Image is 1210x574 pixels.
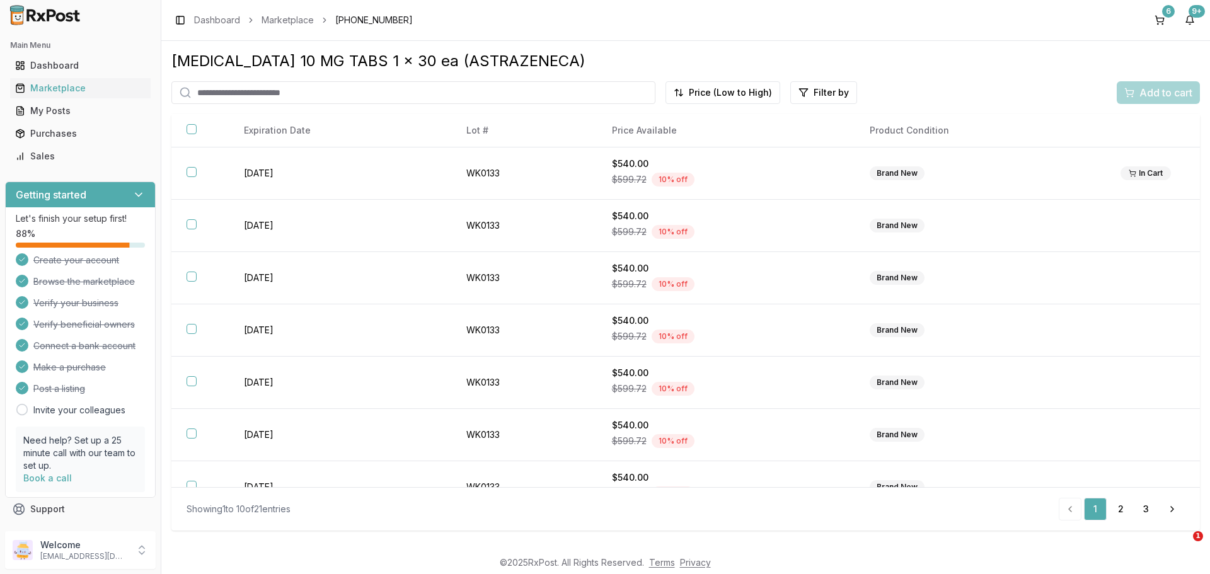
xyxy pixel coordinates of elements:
button: Marketplace [5,78,156,98]
div: In Cart [1121,166,1171,180]
img: User avatar [13,540,33,560]
div: $540.00 [612,419,839,432]
div: $540.00 [612,314,839,327]
span: $599.72 [612,173,647,186]
a: Sales [10,145,151,168]
div: My Posts [15,105,146,117]
span: $599.72 [612,435,647,447]
td: [DATE] [229,147,451,200]
td: [DATE] [229,304,451,357]
span: 1 [1193,531,1203,541]
a: Book a call [23,473,72,483]
nav: pagination [1059,498,1185,520]
span: Browse the marketplace [33,275,135,288]
div: Brand New [870,376,925,389]
th: Expiration Date [229,114,451,147]
a: 1 [1084,498,1107,520]
div: Sales [15,150,146,163]
td: [DATE] [229,252,451,304]
span: Price (Low to High) [689,86,772,99]
div: 10 % off [652,277,694,291]
div: $540.00 [612,471,839,484]
h3: Getting started [16,187,86,202]
div: 10 % off [652,173,694,187]
td: WK0133 [451,357,597,409]
nav: breadcrumb [194,14,413,26]
div: 10 % off [652,382,694,396]
div: 9+ [1189,5,1205,18]
a: My Posts [10,100,151,122]
button: 6 [1149,10,1170,30]
div: $540.00 [612,262,839,275]
td: WK0133 [451,461,597,514]
td: [DATE] [229,357,451,409]
p: [EMAIL_ADDRESS][DOMAIN_NAME] [40,551,128,561]
button: Dashboard [5,55,156,76]
div: 6 [1162,5,1175,18]
span: $599.72 [612,382,647,395]
img: RxPost Logo [5,5,86,25]
td: WK0133 [451,252,597,304]
button: Support [5,498,156,520]
a: Terms [649,557,675,568]
a: Dashboard [194,14,240,26]
div: 10 % off [652,330,694,343]
div: Marketplace [15,82,146,95]
td: [DATE] [229,461,451,514]
button: Filter by [790,81,857,104]
span: Post a listing [33,382,85,395]
span: $599.72 [612,487,647,500]
div: $540.00 [612,367,839,379]
th: Lot # [451,114,597,147]
a: Invite your colleagues [33,404,125,416]
div: $540.00 [612,158,839,170]
iframe: Intercom live chat [1167,531,1197,561]
div: Brand New [870,323,925,337]
div: Purchases [15,127,146,140]
div: 10 % off [652,486,694,500]
span: [PHONE_NUMBER] [335,14,413,26]
button: Price (Low to High) [665,81,780,104]
div: Dashboard [15,59,146,72]
td: WK0133 [451,304,597,357]
button: Feedback [5,520,156,543]
span: Make a purchase [33,361,106,374]
div: $540.00 [612,210,839,222]
td: WK0133 [451,409,597,461]
a: 2 [1109,498,1132,520]
span: 88 % [16,227,35,240]
span: Feedback [30,525,73,538]
span: $599.72 [612,330,647,343]
div: [MEDICAL_DATA] 10 MG TABS 1 x 30 ea (ASTRAZENECA) [171,51,1200,71]
div: Brand New [870,271,925,285]
td: WK0133 [451,200,597,252]
span: Verify your business [33,297,118,309]
div: Brand New [870,166,925,180]
th: Price Available [597,114,855,147]
div: Brand New [870,428,925,442]
a: Marketplace [262,14,314,26]
a: Go to next page [1160,498,1185,520]
a: Marketplace [10,77,151,100]
a: 3 [1134,498,1157,520]
td: WK0133 [451,147,597,200]
span: Verify beneficial owners [33,318,135,331]
div: 10 % off [652,225,694,239]
span: $599.72 [612,278,647,290]
span: Filter by [814,86,849,99]
p: Let's finish your setup first! [16,212,145,225]
button: Purchases [5,123,156,144]
td: [DATE] [229,409,451,461]
button: Sales [5,146,156,166]
p: Welcome [40,539,128,551]
a: Purchases [10,122,151,145]
span: Create your account [33,254,119,267]
div: Brand New [870,219,925,232]
th: Product Condition [855,114,1105,147]
button: 9+ [1180,10,1200,30]
div: Showing 1 to 10 of 21 entries [187,503,291,515]
td: [DATE] [229,200,451,252]
span: $599.72 [612,226,647,238]
button: My Posts [5,101,156,121]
